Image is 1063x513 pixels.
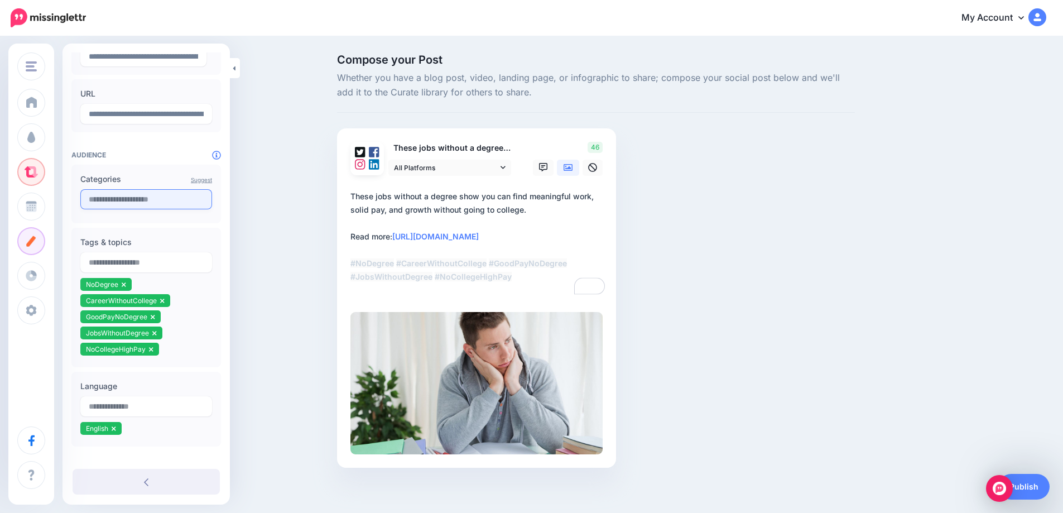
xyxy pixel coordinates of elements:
span: 46 [588,142,603,153]
textarea: To enrich screen reader interactions, please activate Accessibility in Grammarly extension settings [350,190,607,297]
span: Whether you have a blog post, video, landing page, or infographic to share; compose your social p... [337,71,855,100]
img: 1ZJHMSZ0CNA7ND1WPFXU2Y00KE10R74L.jpg [350,312,603,454]
label: Tags & topics [80,236,212,249]
span: CareerWithoutCollege [86,296,157,305]
label: URL [80,87,212,100]
span: GoodPayNoDegree [86,313,147,321]
span: English [86,424,108,433]
img: Missinglettr [11,8,86,27]
label: Categories [80,172,212,186]
a: All Platforms [388,160,511,176]
span: NoCollegeHighPay [86,345,146,353]
span: NoDegree [86,280,118,289]
a: Publish [998,474,1050,500]
div: Open Intercom Messenger [986,475,1013,502]
label: Language [80,380,212,393]
img: menu.png [26,61,37,71]
a: My Account [950,4,1046,32]
h4: Audience [71,151,221,159]
span: JobsWithoutDegree [86,329,149,337]
span: Compose your Post [337,54,855,65]
span: All Platforms [394,162,498,174]
p: These jobs without a degree show you can find meaningful work, solid pay, and growth without goin... [388,142,512,155]
a: Suggest [191,176,212,183]
div: These jobs without a degree show you can find meaningful work, solid pay, and growth without goin... [350,190,607,284]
